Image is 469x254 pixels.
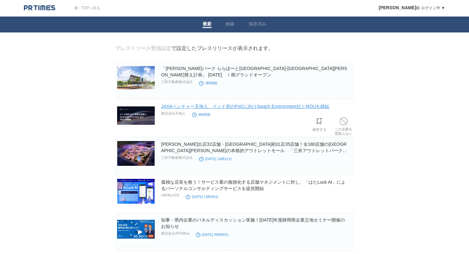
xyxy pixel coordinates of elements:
a: プレスリリース受信設定 [115,46,171,51]
a: TOPへ戻る [65,6,100,10]
a: 知事・県内企業のパネルディスカッション実施！[DATE]年度静岡県企業立地セミナー開催のお知らせ [161,217,345,229]
a: 孤独な店長を救う！サービス業の複雑化する店舗マネジメントに対し、「はたLuck AI」によるパーソナルコンサルティングサービスを提供開始 [161,180,346,191]
p: 株式会社ATOMica [161,231,190,236]
a: [PERSON_NAME]出店32店舗・[GEOGRAPHIC_DATA]初出店35店舗！全180店舗の[GEOGRAPHIC_DATA][PERSON_NAME]の本格的アウトレットモール 「... [161,142,347,159]
img: 孤独な店長を救う！サービス業の複雑化する店舗マネジメントに対し、「はたLuck AI」によるパーソナルコンサルティングサービスを提供開始 [117,179,155,204]
img: 知事・県内企業のパネルディスカッション実施！令和7年度静岡県企業立地セミナー開催のお知らせ [117,217,155,242]
p: 株式会社天地人 [161,111,186,116]
div: で設定したプレスリリースが表示されます。 [115,45,273,52]
time: [DATE] 09時00分 [196,233,229,236]
img: JAXAベンチャー天地人、インド初のPoCに向けSwach Environment社とMOUを締結 [117,103,155,128]
p: 三井不動産株式会社 [161,155,193,160]
time: 3時間前 [199,81,218,85]
a: 保存する [312,116,326,132]
a: 検索 [226,21,234,28]
a: 「[PERSON_NAME]パーク ららぽーと[GEOGRAPHIC_DATA]-[GEOGRAPHIC_DATA][PERSON_NAME]替え計画」 [DATE] Ⅰ期グランドオープン [161,66,347,77]
a: この企業を受取らない [335,116,352,136]
a: [PERSON_NAME]様 ログイン中 ▼ [379,6,445,10]
time: 4時間前 [192,113,211,116]
img: 日本初出店32店舗・中京圏初出店35店舗！全180店舗の愛知県初の本格的アウトレットモール 「三井アウトレットパーク 岡崎」１１月４日（火）グランドオープン [117,141,155,166]
img: 「三井ショッピングパーク ららぽーとTOKYO-BAY北館建替え計画」 2025年10月31日（金） Ⅰ期グランドオープン [117,65,155,90]
a: 保存済み [249,21,266,28]
img: arrow.png [75,6,78,10]
p: HATALUCK [161,193,179,197]
time: [DATE] 13時05分 [186,195,219,199]
p: 三井不動産株式会社 [161,80,193,84]
a: JAXAベンチャー天地人、インド初のPoCに向けSwach Environment社とMOUを締結 [161,104,329,109]
span: [PERSON_NAME] [379,5,416,10]
time: [DATE] 14時21分 [199,157,232,161]
a: 最新 [203,21,212,28]
img: logo.png [24,5,55,11]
